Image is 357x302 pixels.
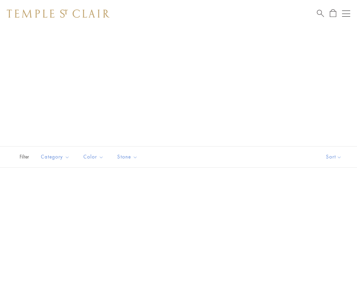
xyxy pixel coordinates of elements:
[114,153,143,161] span: Stone
[330,9,336,18] a: Open Shopping Bag
[112,149,143,165] button: Stone
[311,147,357,167] button: Show sort by
[80,153,109,161] span: Color
[78,149,109,165] button: Color
[7,10,109,18] img: Temple St. Clair
[342,10,350,18] button: Open navigation
[37,153,75,161] span: Category
[317,9,324,18] a: Search
[36,149,75,165] button: Category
